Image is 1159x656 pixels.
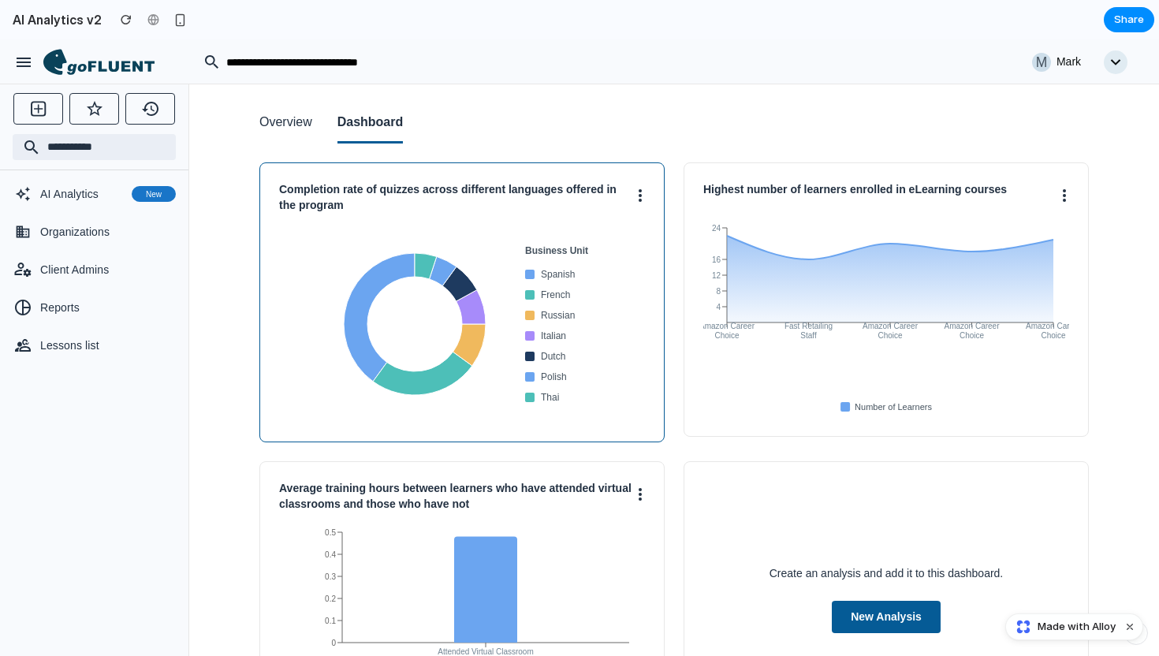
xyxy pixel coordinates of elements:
[1114,12,1144,28] span: Share
[6,10,102,29] h2: AI Analytics v2
[1038,619,1116,635] span: Made with Alloy
[1120,617,1139,636] button: Dismiss watermark
[1104,7,1154,32] button: Share
[1006,619,1117,635] a: Made with Alloy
